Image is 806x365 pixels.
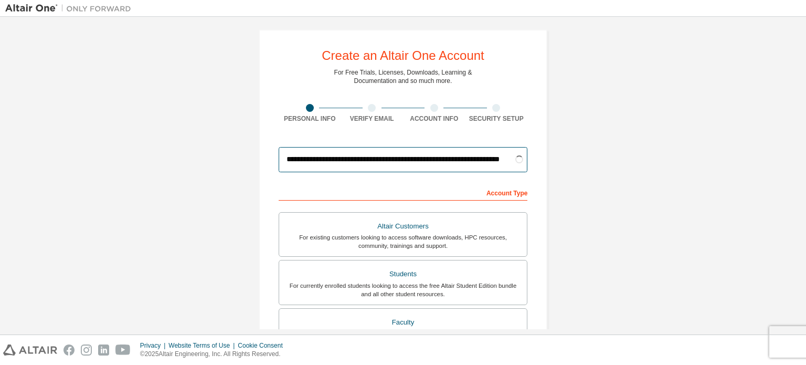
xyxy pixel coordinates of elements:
[115,345,131,356] img: youtube.svg
[168,341,238,350] div: Website Terms of Use
[341,114,404,123] div: Verify Email
[5,3,136,14] img: Altair One
[285,219,521,234] div: Altair Customers
[81,345,92,356] img: instagram.svg
[279,184,528,201] div: Account Type
[238,341,289,350] div: Cookie Consent
[63,345,75,356] img: facebook.svg
[465,114,528,123] div: Security Setup
[98,345,109,356] img: linkedin.svg
[322,49,484,62] div: Create an Altair One Account
[3,345,57,356] img: altair_logo.svg
[334,68,472,85] div: For Free Trials, Licenses, Downloads, Learning & Documentation and so much more.
[285,233,521,250] div: For existing customers looking to access software downloads, HPC resources, community, trainings ...
[140,341,168,350] div: Privacy
[403,114,465,123] div: Account Info
[285,281,521,298] div: For currently enrolled students looking to access the free Altair Student Edition bundle and all ...
[285,315,521,330] div: Faculty
[285,267,521,281] div: Students
[279,114,341,123] div: Personal Info
[140,350,289,359] p: © 2025 Altair Engineering, Inc. All Rights Reserved.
